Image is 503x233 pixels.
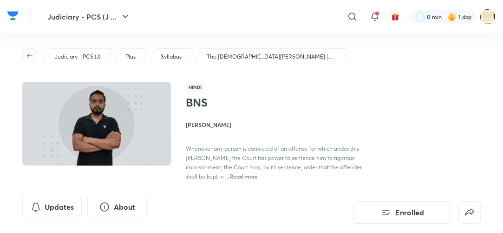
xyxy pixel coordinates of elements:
img: streak [447,12,457,21]
h1: BNS [186,96,320,109]
button: About [87,196,147,218]
a: Syllabus [159,53,183,61]
a: Company Logo [7,9,19,25]
p: Judiciary - PCS (J) [55,53,100,61]
a: Plus [124,53,137,61]
span: Read more [229,173,258,180]
button: false [458,201,481,224]
h4: [PERSON_NAME] [186,120,369,129]
p: Plus [125,53,136,61]
img: Thumbnail [21,81,172,166]
img: avatar [391,13,399,21]
button: Updates [22,196,82,218]
span: Whenever any person is convicted of an offence for which under this [PERSON_NAME] the Court has p... [186,145,362,180]
button: Judiciary - PCS (J ... [42,7,137,26]
span: Hindi [186,82,204,92]
button: Enrolled [353,201,451,224]
a: Judiciary - PCS (J) [53,53,102,61]
img: Company Logo [7,9,19,23]
a: The [DEMOGRAPHIC_DATA][PERSON_NAME] (BNS), 2023 [205,53,339,61]
button: avatar [388,9,403,24]
img: ANJALI Dogra [480,9,496,25]
p: Syllabus [161,53,182,61]
p: The [DEMOGRAPHIC_DATA][PERSON_NAME] (BNS), 2023 [207,53,337,61]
